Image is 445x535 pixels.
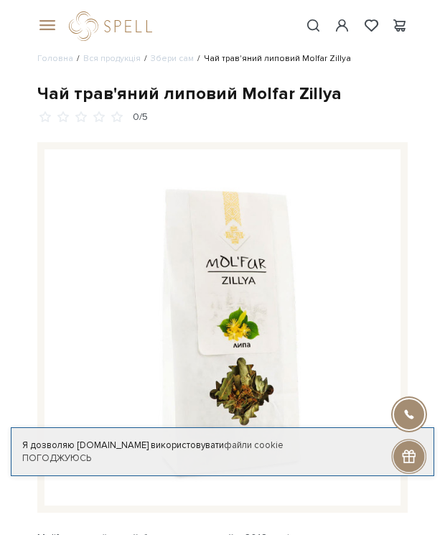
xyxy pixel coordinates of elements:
[69,11,159,41] a: logo
[11,439,434,452] div: Я дозволяю [DOMAIN_NAME] використовувати
[151,53,194,64] a: Збери сам
[133,111,148,124] div: 0/5
[224,439,284,451] a: файли cookie
[37,83,408,105] div: Чай трав'яний липовий Molfar Zillya
[194,52,351,65] li: Чай трав'яний липовий Molfar Zillya
[44,149,400,506] img: Чай трав'яний липовий Molfar Zillya
[22,452,91,464] a: Погоджуюсь
[37,53,73,64] a: Головна
[83,53,141,64] a: Вся продукція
